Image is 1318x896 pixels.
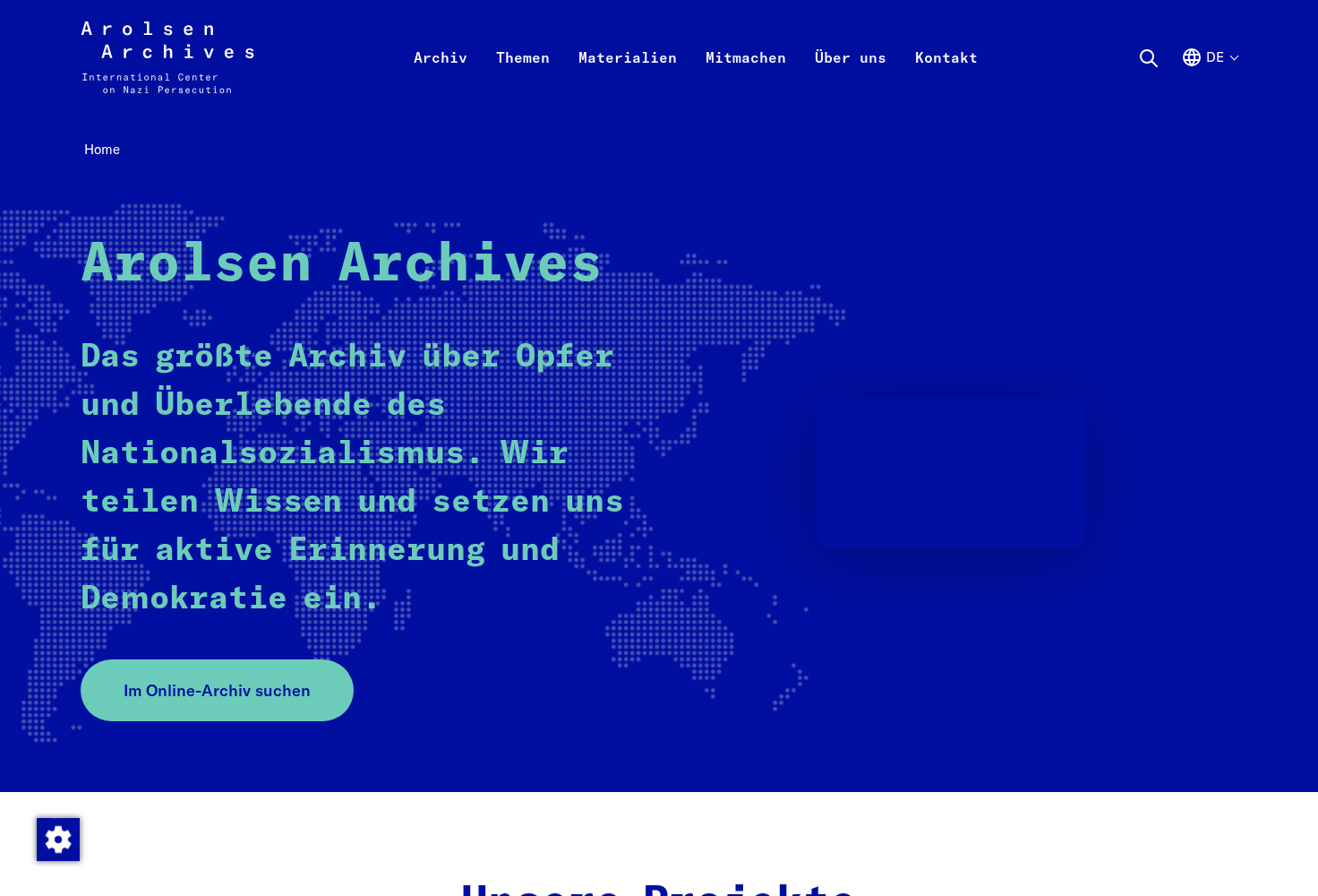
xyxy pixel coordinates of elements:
[124,678,311,702] span: Im Online-Archiv suchen
[800,43,901,115] a: Über uns
[399,22,992,93] nav: Primär
[1181,47,1237,111] button: Deutsch, Sprachauswahl
[399,43,482,115] a: Archiv
[84,141,120,158] span: Home
[81,238,603,292] strong: Arolsen Archives
[81,333,628,624] p: Das größte Archiv über Opfer und Überlebende des Nationalsozialismus. Wir teilen Wissen und setze...
[36,817,79,860] div: Zustimmung ändern
[37,818,80,861] img: Zustimmung ändern
[691,43,800,115] a: Mitmachen
[564,43,691,115] a: Materialien
[901,43,992,115] a: Kontakt
[482,43,564,115] a: Themen
[81,659,354,721] a: Im Online-Archiv suchen
[81,136,1238,164] nav: Breadcrumb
